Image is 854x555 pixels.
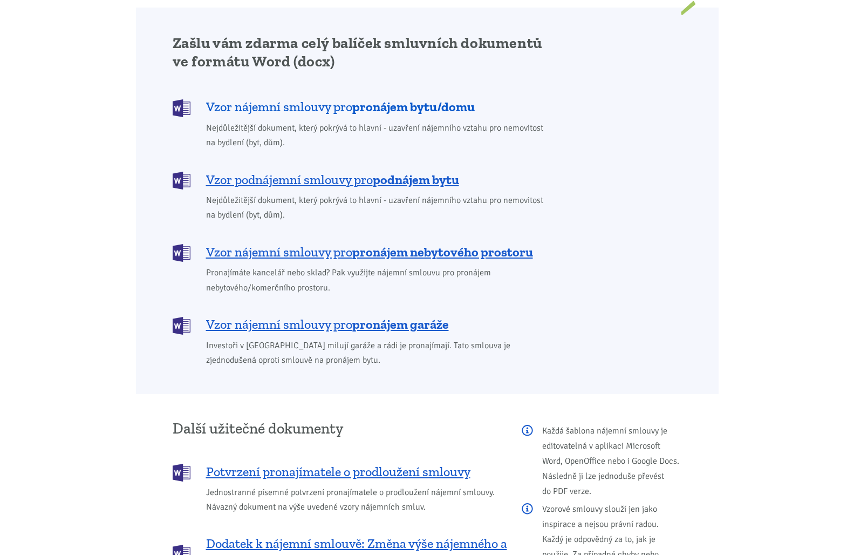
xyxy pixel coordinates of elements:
span: Pronajímáte kancelář nebo sklad? Pak využijte nájemní smlouvu pro pronájem nebytového/komerčního ... [206,266,551,295]
span: Nejdůležitější dokument, který pokrývá to hlavní - uzavření nájemního vztahu pro nemovitost na by... [206,193,551,222]
img: DOCX (Word) [173,244,190,262]
b: pronájem garáže [352,316,449,332]
img: DOCX (Word) [173,172,190,189]
a: Vzor nájemní smlouvy propronájem bytu/domu [173,98,551,116]
img: DOCX (Word) [173,317,190,335]
img: DOCX (Word) [173,464,190,482]
img: DOCX (Word) [173,99,190,117]
a: Vzor nájemní smlouvy propronájem nebytového prostoru [173,243,551,261]
p: Každá šablona nájemní smlouvy je editovatelná v aplikaci Microsoft Word, OpenOffice nebo i Google... [522,423,682,499]
b: podnájem bytu [373,172,459,187]
h3: Další užitečné dokumenty [173,421,507,437]
b: pronájem nebytového prostoru [352,244,533,260]
h2: Zašlu vám zdarma celý balíček smluvních dokumentů ve formátu Word (docx) [173,34,551,71]
span: Vzor nájemní smlouvy pro [206,243,533,261]
span: Vzor podnájemní smlouvy pro [206,171,459,188]
span: Potvrzení pronajímatele o prodloužení smlouvy [206,463,470,480]
a: Vzor podnájemní smlouvy propodnájem bytu [173,171,551,188]
span: Jednostranné písemné potvrzení pronajímatele o prodloužení nájemní smlouvy. Návazný dokument na v... [206,485,507,515]
span: Investoři v [GEOGRAPHIC_DATA] milují garáže a rádi je pronajímají. Tato smlouva je zjednodušená o... [206,339,551,368]
a: Potvrzení pronajímatele o prodloužení smlouvy [173,463,507,480]
span: Vzor nájemní smlouvy pro [206,98,475,116]
b: pronájem bytu/domu [352,99,475,114]
span: Nejdůležitější dokument, který pokrývá to hlavní - uzavření nájemního vztahu pro nemovitost na by... [206,121,551,150]
span: Vzor nájemní smlouvy pro [206,316,449,333]
a: Vzor nájemní smlouvy propronájem garáže [173,316,551,334]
